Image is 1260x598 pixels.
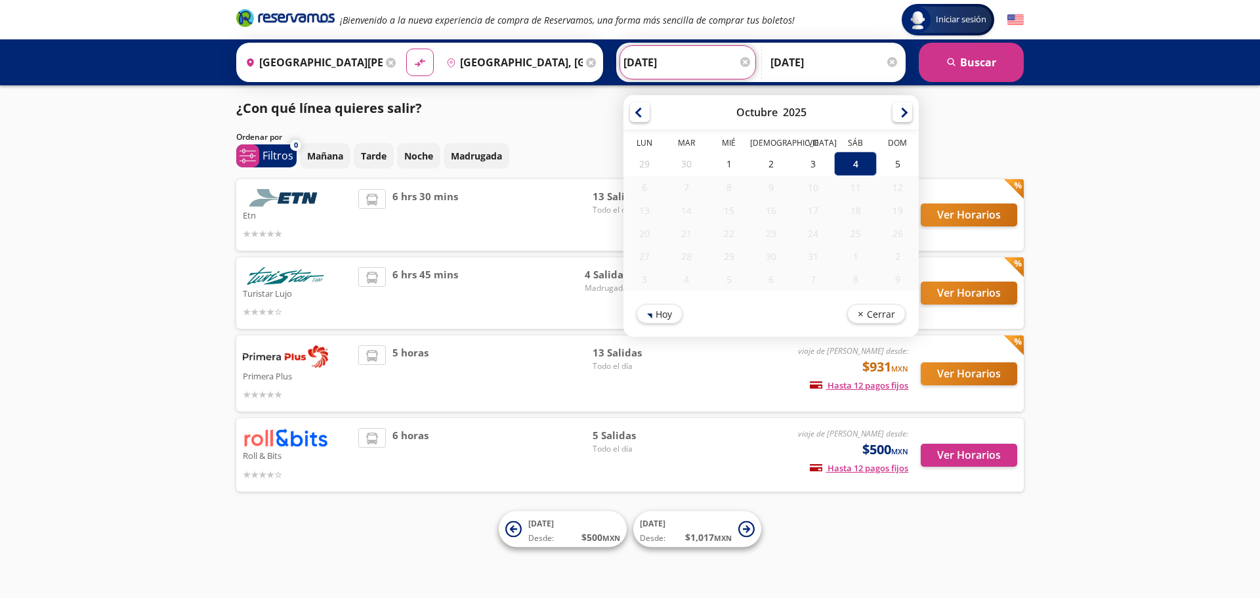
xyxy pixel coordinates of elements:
[294,140,298,151] span: 0
[307,149,343,163] p: Mañana
[750,199,792,222] div: 16-Oct-25
[708,176,750,199] div: 08-Oct-25
[708,199,750,222] div: 15-Oct-25
[623,176,665,199] div: 06-Oct-25
[834,152,876,176] div: 04-Oct-25
[834,245,876,268] div: 01-Nov-25
[750,222,792,245] div: 23-Oct-25
[834,176,876,199] div: 11-Oct-25
[236,98,422,118] p: ¿Con qué línea quieres salir?
[243,447,352,463] p: Roll & Bits
[834,199,876,222] div: 18-Oct-25
[243,368,352,383] p: Primera Plus
[623,245,665,268] div: 27-Oct-25
[877,152,919,176] div: 05-Oct-25
[714,533,732,543] small: MXN
[862,440,908,459] span: $500
[834,268,876,291] div: 08-Nov-25
[708,137,750,152] th: Miércoles
[593,443,684,455] span: Todo el día
[528,532,554,544] span: Desde:
[397,143,440,169] button: Noche
[770,46,899,79] input: Opcional
[877,245,919,268] div: 02-Nov-25
[736,105,778,119] div: Octubre
[441,46,583,79] input: Buscar Destino
[585,282,684,294] span: Madrugada, Tarde y Noche
[792,176,834,199] div: 10-Oct-25
[792,199,834,222] div: 17-Oct-25
[834,222,876,245] div: 25-Oct-25
[665,152,707,176] div: 30-Sep-25
[931,13,992,26] span: Iniciar sesión
[921,203,1017,226] button: Ver Horarios
[633,511,761,547] button: [DATE]Desde:$1,017MXN
[665,245,707,268] div: 28-Oct-25
[593,360,684,372] span: Todo el día
[451,149,502,163] p: Madrugada
[798,428,908,439] em: viaje de [PERSON_NAME] desde:
[792,222,834,245] div: 24-Oct-25
[243,267,328,285] img: Turistar Lujo
[243,345,328,368] img: Primera Plus
[750,245,792,268] div: 30-Oct-25
[236,144,297,167] button: 0Filtros
[921,444,1017,467] button: Ver Horarios
[891,446,908,456] small: MXN
[877,268,919,291] div: 09-Nov-25
[921,362,1017,385] button: Ver Horarios
[665,176,707,199] div: 07-Oct-25
[392,345,429,402] span: 5 horas
[300,143,350,169] button: Mañana
[921,282,1017,305] button: Ver Horarios
[593,428,684,443] span: 5 Salidas
[243,189,328,207] img: Etn
[665,137,707,152] th: Martes
[243,207,352,223] p: Etn
[877,199,919,222] div: 19-Oct-25
[810,379,908,391] span: Hasta 12 pagos fijos
[623,46,752,79] input: Elegir Fecha
[637,304,682,324] button: Hoy
[236,8,335,32] a: Brand Logo
[236,8,335,28] i: Brand Logo
[1007,12,1024,28] button: English
[862,357,908,377] span: $931
[792,137,834,152] th: Viernes
[750,152,792,176] div: 02-Oct-25
[665,222,707,245] div: 21-Oct-25
[585,267,684,282] span: 4 Salidas
[792,268,834,291] div: 07-Nov-25
[262,148,293,163] p: Filtros
[444,143,509,169] button: Madrugada
[708,245,750,268] div: 29-Oct-25
[708,222,750,245] div: 22-Oct-25
[361,149,387,163] p: Tarde
[877,222,919,245] div: 26-Oct-25
[623,152,665,176] div: 29-Sep-25
[877,137,919,152] th: Domingo
[392,267,458,319] span: 6 hrs 45 mins
[602,533,620,543] small: MXN
[665,199,707,222] div: 14-Oct-25
[685,530,732,544] span: $ 1,017
[623,199,665,222] div: 13-Oct-25
[243,285,352,301] p: Turistar Lujo
[877,176,919,199] div: 12-Oct-25
[499,511,627,547] button: [DATE]Desde:$500MXN
[581,530,620,544] span: $ 500
[593,345,684,360] span: 13 Salidas
[236,131,282,143] p: Ordenar por
[810,462,908,474] span: Hasta 12 pagos fijos
[834,137,876,152] th: Sábado
[750,137,792,152] th: Jueves
[891,364,908,374] small: MXN
[708,152,750,176] div: 01-Oct-25
[792,245,834,268] div: 31-Oct-25
[798,345,908,356] em: viaje de [PERSON_NAME] desde:
[593,189,684,204] span: 13 Salidas
[750,176,792,199] div: 09-Oct-25
[392,428,429,481] span: 6 horas
[792,152,834,176] div: 03-Oct-25
[240,46,383,79] input: Buscar Origen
